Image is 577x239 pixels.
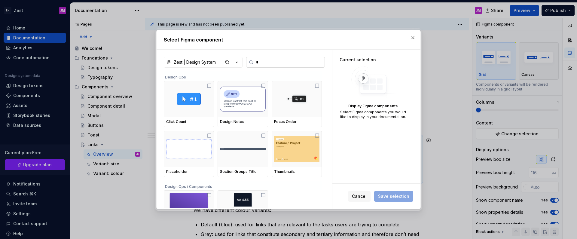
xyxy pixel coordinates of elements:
[348,191,371,202] button: Cancel
[340,104,406,109] div: Display Figma components
[164,71,322,81] div: Design Ops
[352,193,367,199] span: Cancel
[220,119,265,124] div: Design Notes
[340,110,406,119] div: Select Figma components you would like to display in your documentation.
[166,119,212,124] div: Click Count
[274,119,319,124] div: Focus Order
[164,181,322,190] div: Design Ops / Components
[164,57,243,68] button: Zest | Design System
[340,57,406,63] div: Current selection
[166,169,212,174] div: Placeholder
[164,36,413,43] h2: Select Figma component
[174,59,216,65] div: Zest | Design System
[220,169,265,174] div: Section Groups Title
[274,169,319,174] div: Thumbnails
